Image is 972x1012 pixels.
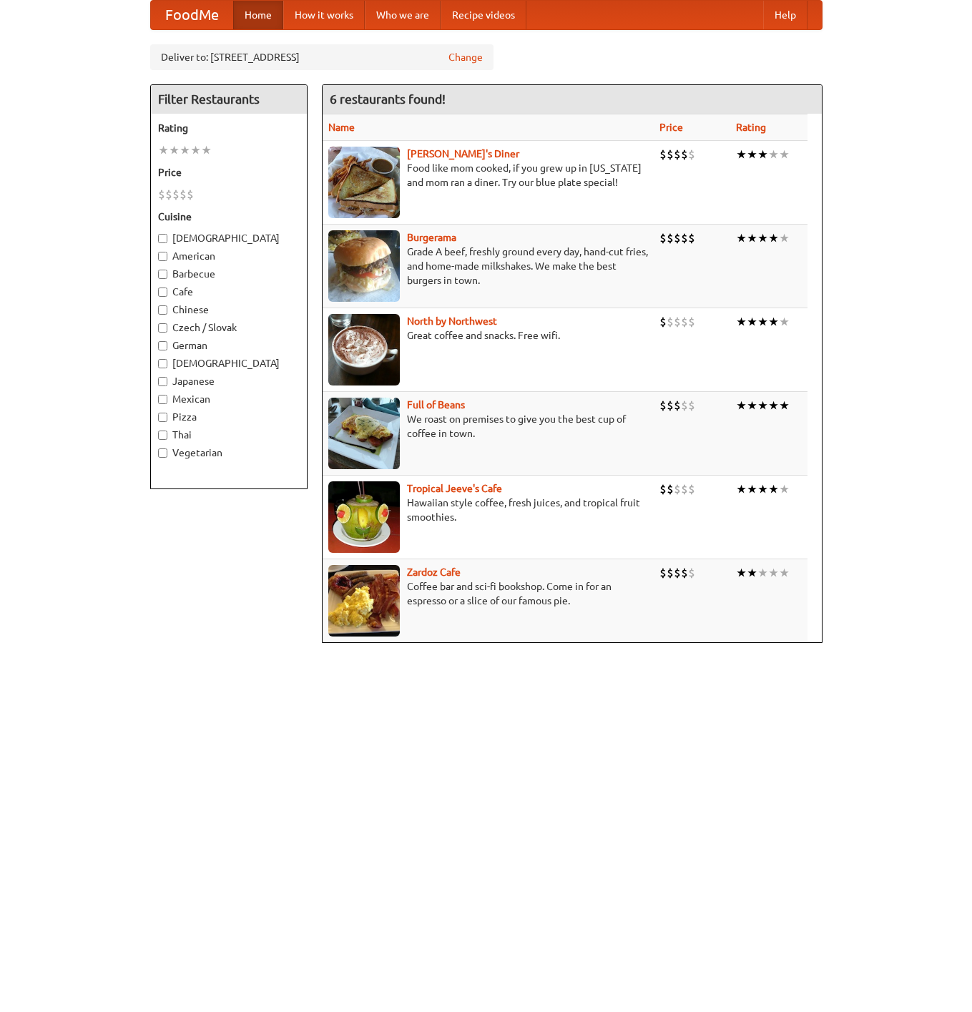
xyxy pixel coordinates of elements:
[779,230,790,246] li: ★
[158,359,167,368] input: [DEMOGRAPHIC_DATA]
[158,305,167,315] input: Chinese
[158,448,167,458] input: Vegetarian
[169,142,180,158] li: ★
[736,398,747,413] li: ★
[757,314,768,330] li: ★
[674,565,681,581] li: $
[158,210,300,224] h5: Cuisine
[768,314,779,330] li: ★
[328,328,648,343] p: Great coffee and snacks. Free wifi.
[674,314,681,330] li: $
[283,1,365,29] a: How it works
[190,142,201,158] li: ★
[667,314,674,330] li: $
[407,148,519,159] a: [PERSON_NAME]'s Diner
[768,565,779,581] li: ★
[448,50,483,64] a: Change
[688,147,695,162] li: $
[667,481,674,497] li: $
[768,398,779,413] li: ★
[407,315,497,327] a: North by Northwest
[688,230,695,246] li: $
[441,1,526,29] a: Recipe videos
[747,314,757,330] li: ★
[150,44,494,70] div: Deliver to: [STREET_ADDRESS]
[158,341,167,350] input: German
[407,399,465,411] a: Full of Beans
[681,398,688,413] li: $
[158,410,300,424] label: Pizza
[688,314,695,330] li: $
[747,565,757,581] li: ★
[674,230,681,246] li: $
[158,165,300,180] h5: Price
[365,1,441,29] a: Who we are
[659,314,667,330] li: $
[768,481,779,497] li: ★
[779,565,790,581] li: ★
[158,187,165,202] li: $
[407,483,502,494] a: Tropical Jeeve's Cafe
[328,412,648,441] p: We roast on premises to give you the best cup of coffee in town.
[165,187,172,202] li: $
[757,147,768,162] li: ★
[328,314,400,385] img: north.jpg
[328,565,400,637] img: zardoz.jpg
[674,147,681,162] li: $
[681,230,688,246] li: $
[158,288,167,297] input: Cafe
[747,398,757,413] li: ★
[688,398,695,413] li: $
[158,338,300,353] label: German
[736,565,747,581] li: ★
[667,565,674,581] li: $
[779,398,790,413] li: ★
[158,121,300,135] h5: Rating
[158,392,300,406] label: Mexican
[659,230,667,246] li: $
[172,187,180,202] li: $
[736,147,747,162] li: ★
[201,142,212,158] li: ★
[659,147,667,162] li: $
[158,413,167,422] input: Pizza
[158,395,167,404] input: Mexican
[158,270,167,279] input: Barbecue
[187,187,194,202] li: $
[158,446,300,460] label: Vegetarian
[407,566,461,578] a: Zardoz Cafe
[659,481,667,497] li: $
[681,147,688,162] li: $
[757,565,768,581] li: ★
[407,232,456,243] a: Burgerama
[736,481,747,497] li: ★
[736,122,766,133] a: Rating
[180,142,190,158] li: ★
[779,481,790,497] li: ★
[158,323,167,333] input: Czech / Slovak
[747,230,757,246] li: ★
[330,92,446,106] ng-pluralize: 6 restaurants found!
[681,481,688,497] li: $
[757,398,768,413] li: ★
[779,147,790,162] li: ★
[667,147,674,162] li: $
[659,398,667,413] li: $
[151,1,233,29] a: FoodMe
[681,565,688,581] li: $
[158,249,300,263] label: American
[328,245,648,288] p: Grade A beef, freshly ground every day, hand-cut fries, and home-made milkshakes. We make the bes...
[659,122,683,133] a: Price
[328,230,400,302] img: burgerama.jpg
[736,314,747,330] li: ★
[328,481,400,553] img: jeeves.jpg
[158,377,167,386] input: Japanese
[158,285,300,299] label: Cafe
[688,565,695,581] li: $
